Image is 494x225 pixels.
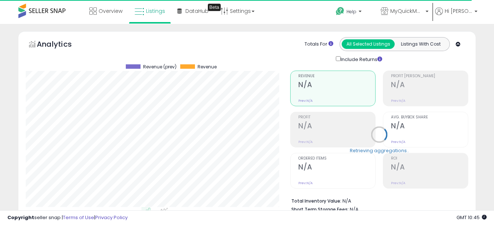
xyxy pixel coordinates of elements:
[456,214,487,221] span: 2025-09-11 10:45 GMT
[305,41,333,48] div: Totals For
[335,7,345,16] i: Get Help
[342,39,395,49] button: All Selected Listings
[185,7,209,15] span: DataHub
[390,7,423,15] span: MyQuickMart
[95,214,128,221] a: Privacy Policy
[146,7,165,15] span: Listings
[350,147,409,154] div: Retrieving aggregations..
[394,39,447,49] button: Listings With Cost
[435,7,477,24] a: Hi [PERSON_NAME]
[37,39,86,51] h5: Analytics
[7,214,34,221] strong: Copyright
[99,7,122,15] span: Overview
[63,214,94,221] a: Terms of Use
[208,4,221,11] div: Tooltip anchor
[330,55,391,63] div: Include Returns
[198,64,217,69] span: Revenue
[346,8,356,15] span: Help
[7,214,128,221] div: seller snap | |
[330,1,374,24] a: Help
[143,64,177,69] span: Revenue (prev)
[445,7,472,15] span: Hi [PERSON_NAME]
